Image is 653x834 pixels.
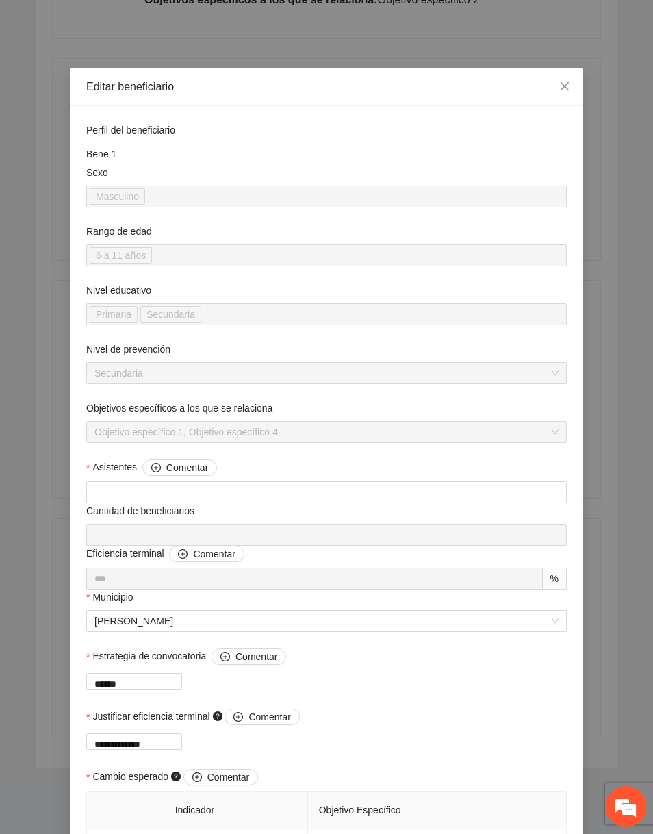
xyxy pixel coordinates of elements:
span: plus-circle [220,652,230,663]
span: Estamos en línea. [79,183,189,321]
div: Editar beneficiario [86,79,567,94]
button: Asistentes [142,459,217,476]
span: close [559,81,570,92]
th: Objetivo Específico [308,792,567,829]
span: Secundaria [146,307,195,322]
label: Nivel educativo [86,283,151,298]
label: Municipio [86,590,133,605]
span: Cambio esperado [92,769,258,785]
span: Comentar [248,709,290,724]
span: plus-circle [192,772,202,783]
span: question-circle [213,711,222,721]
div: Chatee con nosotros ahora [71,70,230,88]
span: Justificar eficiencia terminal [92,709,299,725]
span: Estrategia de convocatoria [92,648,286,665]
span: question-circle [171,772,181,781]
div: % [543,568,567,590]
span: plus-circle [178,549,188,560]
span: Comentar [193,546,235,561]
span: Primaria [90,306,138,323]
label: Rango de edad [86,224,152,239]
span: Asistentes [92,459,217,476]
span: Comentar [207,770,249,785]
span: Comentar [166,460,208,475]
button: Justificar eficiencia terminal question-circle [225,709,299,725]
span: plus-circle [151,463,161,474]
span: Secundaria [94,363,559,383]
span: 6 a 11 años [90,247,152,264]
label: Sexo [86,165,108,180]
span: plus-circle [233,712,243,723]
span: Masculino [90,188,145,205]
span: Primaria [96,307,131,322]
span: Objetivo específico 1, Objetivo específico 4 [94,422,559,442]
div: Bene 1 [86,147,567,162]
button: Close [546,68,583,105]
button: Estrategia de convocatoria [212,648,286,665]
th: Indicador [164,792,308,829]
button: Cambio esperado question-circle [183,769,258,785]
button: Eficiencia terminal [169,546,244,562]
span: Masculino [96,189,139,204]
span: Eficiencia terminal [86,546,244,562]
span: Allende [94,611,559,631]
textarea: Escriba su mensaje y pulse “Intro” [7,374,261,422]
span: Perfil del beneficiario [86,123,181,138]
span: Secundaria [140,306,201,323]
span: 6 a 11 años [96,248,146,263]
span: Comentar [235,649,277,664]
div: Minimizar ventana de chat en vivo [225,7,257,40]
span: Cantidad de beneficiarios [86,503,200,518]
label: Objetivos específicos a los que se relaciona [86,401,272,416]
label: Nivel de prevención [86,342,170,357]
